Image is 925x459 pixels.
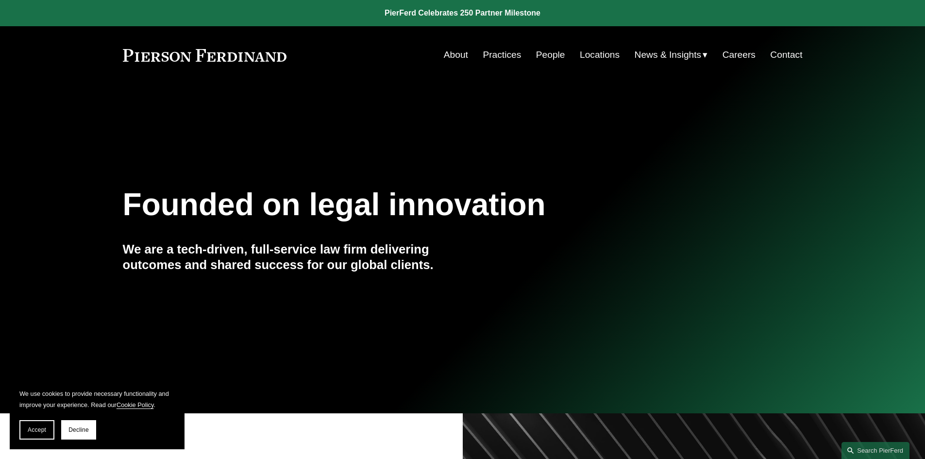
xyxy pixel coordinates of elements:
[841,442,909,459] a: Search this site
[61,420,96,440] button: Decline
[117,401,154,408] a: Cookie Policy
[68,426,89,433] span: Decline
[444,46,468,64] a: About
[635,46,708,64] a: folder dropdown
[580,46,620,64] a: Locations
[19,388,175,410] p: We use cookies to provide necessary functionality and improve your experience. Read our .
[770,46,802,64] a: Contact
[123,241,463,273] h4: We are a tech-driven, full-service law firm delivering outcomes and shared success for our global...
[536,46,565,64] a: People
[19,420,54,440] button: Accept
[123,187,690,222] h1: Founded on legal innovation
[483,46,521,64] a: Practices
[723,46,756,64] a: Careers
[10,378,185,449] section: Cookie banner
[635,47,702,64] span: News & Insights
[28,426,46,433] span: Accept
